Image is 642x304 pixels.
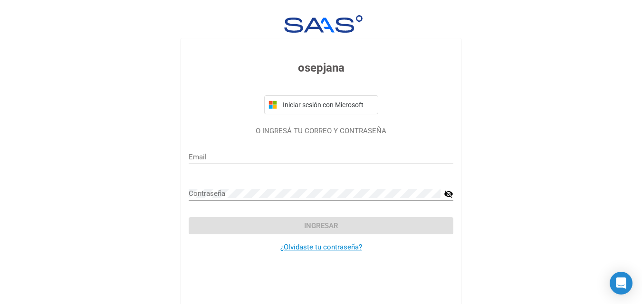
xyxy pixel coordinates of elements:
[610,272,632,295] div: Open Intercom Messenger
[280,243,362,251] a: ¿Olvidaste tu contraseña?
[304,221,338,230] span: Ingresar
[281,101,374,109] span: Iniciar sesión con Microsoft
[444,188,453,200] mat-icon: visibility_off
[189,59,453,76] h3: osepjana
[189,126,453,137] p: O INGRESÁ TU CORREO Y CONTRASEÑA
[264,95,378,114] button: Iniciar sesión con Microsoft
[189,217,453,234] button: Ingresar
